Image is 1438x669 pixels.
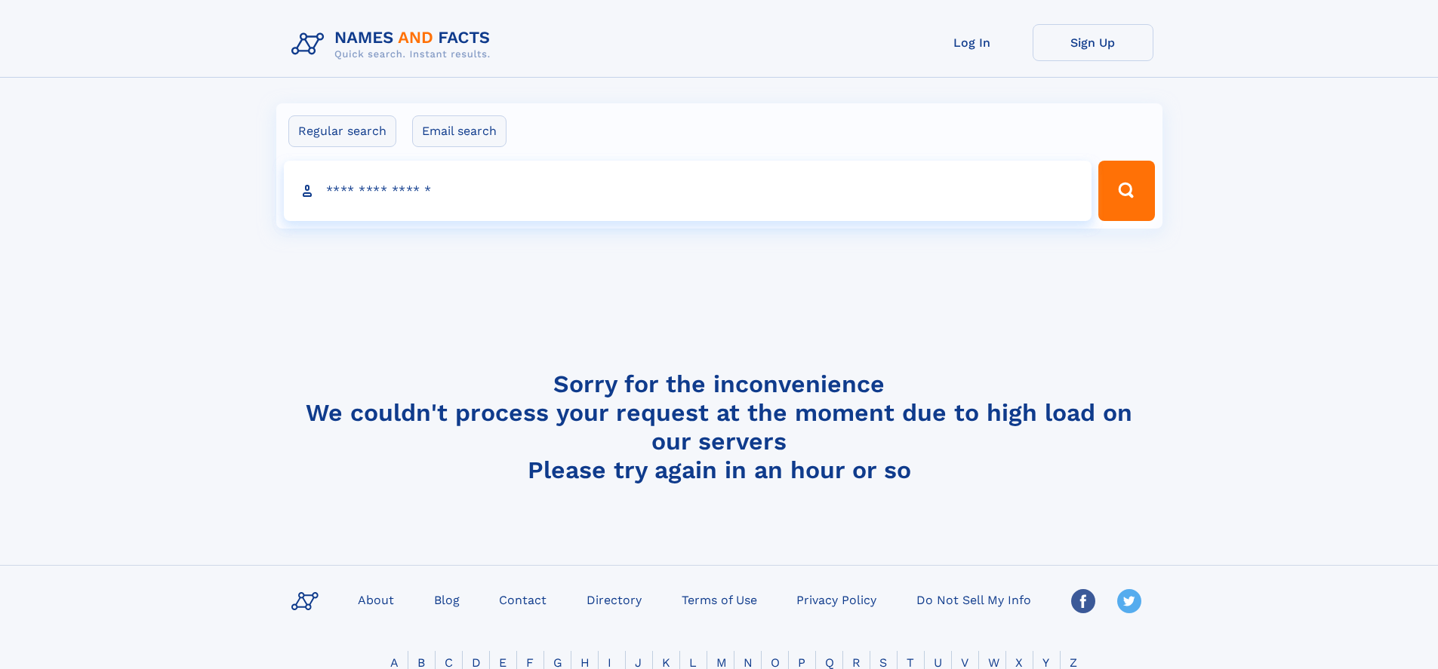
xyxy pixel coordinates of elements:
a: Directory [580,588,648,610]
a: Do Not Sell My Info [910,588,1037,610]
img: Twitter [1117,589,1141,613]
a: Log In [912,24,1033,61]
input: search input [284,161,1092,221]
a: Sign Up [1033,24,1153,61]
label: Regular search [288,115,396,147]
a: Blog [428,588,466,610]
a: Privacy Policy [790,588,882,610]
a: Terms of Use [676,588,763,610]
a: Contact [493,588,553,610]
img: Facebook [1071,589,1095,613]
button: Search Button [1098,161,1154,221]
img: Logo Names and Facts [285,24,503,65]
h4: Sorry for the inconvenience We couldn't process your request at the moment due to high load on ou... [285,370,1153,484]
label: Email search [412,115,507,147]
a: About [352,588,400,610]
